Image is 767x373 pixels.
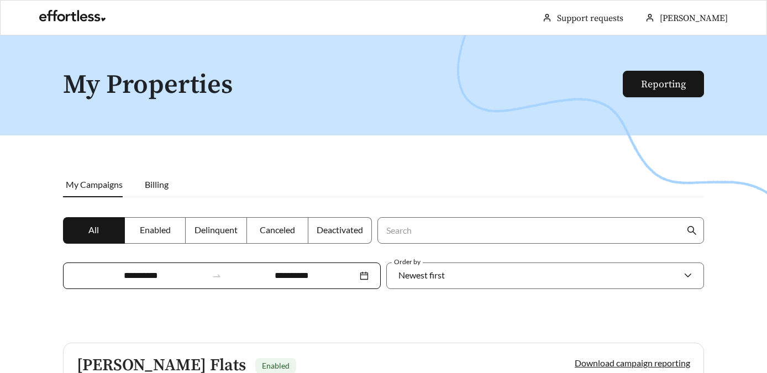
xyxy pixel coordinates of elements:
[557,13,623,24] a: Support requests
[88,224,99,235] span: All
[212,271,222,281] span: to
[260,224,295,235] span: Canceled
[623,71,704,97] button: Reporting
[262,361,290,370] span: Enabled
[687,225,697,235] span: search
[63,71,624,100] h1: My Properties
[195,224,238,235] span: Delinquent
[140,224,171,235] span: Enabled
[660,13,728,24] span: [PERSON_NAME]
[66,179,123,190] span: My Campaigns
[641,78,686,91] a: Reporting
[398,270,445,280] span: Newest first
[317,224,363,235] span: Deactivated
[145,179,169,190] span: Billing
[575,358,690,368] a: Download campaign reporting
[212,271,222,281] span: swap-right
